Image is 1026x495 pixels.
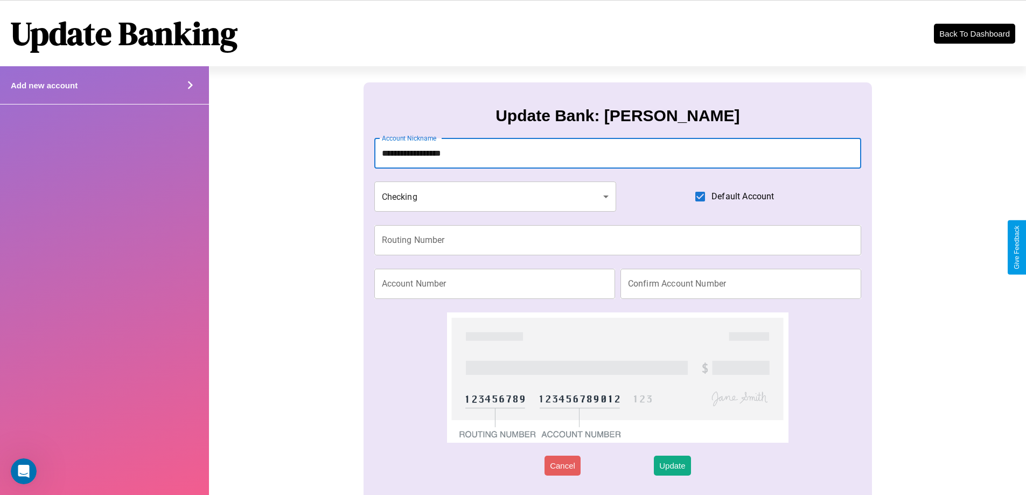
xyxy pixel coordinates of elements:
label: Account Nickname [382,134,437,143]
div: Give Feedback [1013,226,1021,269]
img: check [447,312,788,443]
h1: Update Banking [11,11,238,55]
button: Cancel [545,456,581,476]
h4: Add new account [11,81,78,90]
span: Default Account [711,190,774,203]
button: Update [654,456,690,476]
iframe: Intercom live chat [11,458,37,484]
h3: Update Bank: [PERSON_NAME] [495,107,739,125]
button: Back To Dashboard [934,24,1015,44]
div: Checking [374,182,617,212]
